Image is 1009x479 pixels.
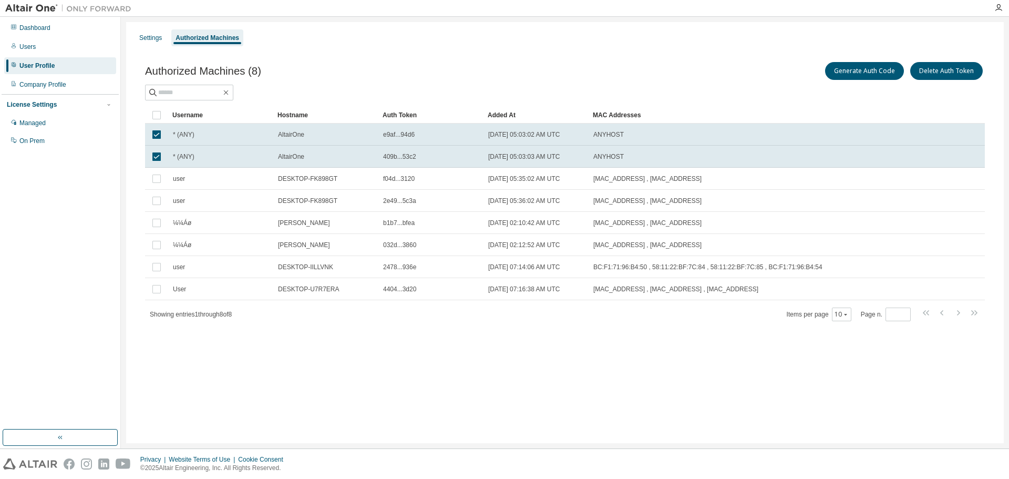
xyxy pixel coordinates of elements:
[150,311,232,318] span: Showing entries 1 through 8 of 8
[81,458,92,470] img: instagram.svg
[3,458,57,470] img: altair_logo.svg
[98,458,109,470] img: linkedin.svg
[593,285,758,293] span: [MAC_ADDRESS] , [MAC_ADDRESS] , [MAC_ADDRESS]
[278,285,339,293] span: DESKTOP-U7R7ERA
[488,263,560,271] span: [DATE] 07:14:06 AM UTC
[383,263,416,271] span: 2478...936e
[140,455,169,464] div: Privacy
[19,43,36,51] div: Users
[145,65,261,77] span: Authorized Machines (8)
[173,263,185,271] span: user
[173,175,185,183] span: user
[19,24,50,32] div: Dashboard
[593,130,624,139] span: ANYHOST
[825,62,904,80] button: Generate Auth Code
[116,458,131,470] img: youtube.svg
[383,175,415,183] span: f04d...3120
[140,464,290,473] p: © 2025 Altair Engineering, Inc. All Rights Reserved.
[7,100,57,109] div: License Settings
[593,263,822,271] span: BC:F1:71:96:B4:50 , 58:11:22:BF:7C:84 , 58:11:22:BF:7C:85 , BC:F1:71:96:B4:54
[173,197,185,205] span: user
[173,130,194,139] span: * (ANY)
[488,175,560,183] span: [DATE] 05:35:02 AM UTC
[19,80,66,89] div: Company Profile
[593,152,624,161] span: ANYHOST
[488,130,560,139] span: [DATE] 05:03:02 AM UTC
[383,197,416,205] span: 2e49...5c3a
[173,152,194,161] span: * (ANY)
[488,241,560,249] span: [DATE] 02:12:52 AM UTC
[383,107,479,124] div: Auth Token
[169,455,238,464] div: Website Terms of Use
[278,175,337,183] span: DESKTOP-FK898GT
[593,219,702,227] span: [MAC_ADDRESS] , [MAC_ADDRESS]
[488,152,560,161] span: [DATE] 05:03:03 AM UTC
[19,119,46,127] div: Managed
[277,107,374,124] div: Hostname
[173,219,191,227] span: ¼¼Áø
[278,130,304,139] span: AltairOne
[173,285,186,293] span: User
[139,34,162,42] div: Settings
[278,219,330,227] span: [PERSON_NAME]
[238,455,289,464] div: Cookie Consent
[488,107,584,124] div: Added At
[19,62,55,70] div: User Profile
[593,175,702,183] span: [MAC_ADDRESS] , [MAC_ADDRESS]
[64,458,75,470] img: facebook.svg
[5,3,137,14] img: Altair One
[383,241,416,249] span: 032d...3860
[835,310,849,319] button: 10
[278,197,337,205] span: DESKTOP-FK898GT
[278,241,330,249] span: [PERSON_NAME]
[787,308,851,321] span: Items per page
[278,152,304,161] span: AltairOne
[488,285,560,293] span: [DATE] 07:16:38 AM UTC
[593,241,702,249] span: [MAC_ADDRESS] , [MAC_ADDRESS]
[172,107,269,124] div: Username
[488,219,560,227] span: [DATE] 02:10:42 AM UTC
[910,62,983,80] button: Delete Auth Token
[383,152,416,161] span: 409b...53c2
[593,197,702,205] span: [MAC_ADDRESS] , [MAC_ADDRESS]
[19,137,45,145] div: On Prem
[488,197,560,205] span: [DATE] 05:36:02 AM UTC
[383,285,416,293] span: 4404...3d20
[278,263,333,271] span: DESKTOP-IILLVNK
[593,107,874,124] div: MAC Addresses
[383,130,415,139] span: e9af...94d6
[861,308,911,321] span: Page n.
[383,219,415,227] span: b1b7...bfea
[173,241,191,249] span: ¼¼Áø
[176,34,239,42] div: Authorized Machines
